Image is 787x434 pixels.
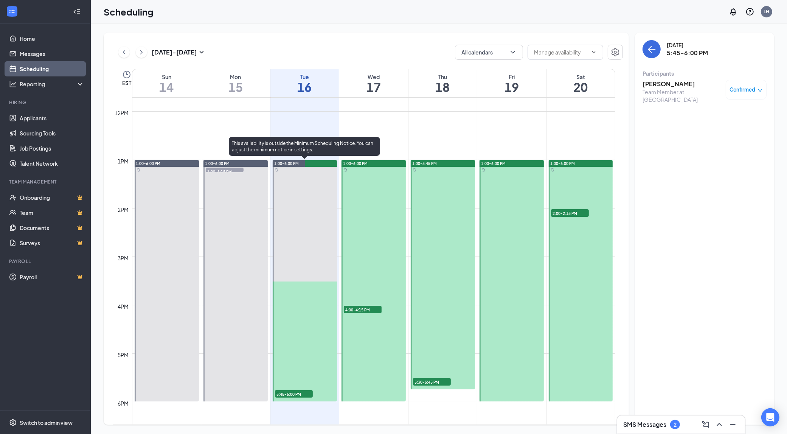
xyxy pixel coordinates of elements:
[339,73,408,81] div: Wed
[132,73,201,81] div: Sun
[455,45,523,60] button: All calendarsChevronDown
[152,48,197,56] h3: [DATE] - [DATE]
[20,80,85,88] div: Reporting
[647,45,656,54] svg: ArrowLeft
[477,81,546,93] h1: 19
[205,161,230,166] span: 1:00-6:00 PM
[713,418,725,431] button: ChevronUp
[481,168,485,172] svg: Sync
[20,141,84,156] a: Job Postings
[546,73,615,81] div: Sat
[9,419,17,426] svg: Settings
[509,48,517,56] svg: ChevronDown
[136,47,147,58] button: ChevronRight
[643,70,767,77] div: Participants
[745,7,754,16] svg: QuestionInfo
[9,179,83,185] div: Team Management
[20,110,84,126] a: Applicants
[715,420,724,429] svg: ChevronUp
[758,88,763,93] span: down
[729,7,738,16] svg: Notifications
[201,73,270,81] div: Mon
[408,69,477,97] a: September 18, 2025
[761,408,779,426] div: Open Intercom Messenger
[339,81,408,93] h1: 17
[201,69,270,97] a: September 15, 2025
[138,48,145,57] svg: ChevronRight
[274,161,299,166] span: 1:00-6:00 PM
[20,31,84,46] a: Home
[73,8,81,16] svg: Collapse
[116,157,130,165] div: 1pm
[412,161,437,166] span: 1:00-5:45 PM
[546,69,615,97] a: September 20, 2025
[339,69,408,97] a: September 17, 2025
[275,168,278,172] svg: Sync
[201,81,270,93] h1: 15
[20,61,84,76] a: Scheduling
[408,81,477,93] h1: 18
[122,70,131,79] svg: Clock
[20,269,84,285] a: PayrollCrown
[120,48,128,57] svg: ChevronLeft
[408,73,477,81] div: Thu
[116,254,130,262] div: 3pm
[608,45,623,60] button: Settings
[643,80,722,88] h3: [PERSON_NAME]
[413,378,451,386] span: 5:30-5:45 PM
[667,41,708,49] div: [DATE]
[551,168,554,172] svg: Sync
[20,205,84,220] a: TeamCrown
[197,48,206,57] svg: SmallChevronDown
[550,161,575,166] span: 1:00-6:00 PM
[623,420,666,429] h3: SMS Messages
[20,419,73,426] div: Switch to admin view
[122,79,131,87] span: EST
[343,161,368,166] span: 1:00-6:00 PM
[9,99,83,106] div: Hiring
[206,168,244,175] span: 1:00-1:15 PM
[116,351,130,359] div: 5pm
[8,8,16,15] svg: WorkstreamLogo
[275,390,313,398] span: 5:45-6:00 PM
[270,73,339,81] div: Tue
[20,220,84,235] a: DocumentsCrown
[270,69,339,97] a: September 16, 2025
[20,46,84,61] a: Messages
[546,81,615,93] h1: 20
[477,73,546,81] div: Fri
[481,161,506,166] span: 1:00-6:00 PM
[701,420,710,429] svg: ComposeMessage
[270,81,339,93] h1: 16
[20,190,84,205] a: OnboardingCrown
[132,69,201,97] a: September 14, 2025
[730,86,756,93] span: Confirmed
[727,418,739,431] button: Minimize
[667,49,708,57] h3: 5:45-6:00 PM
[551,209,589,217] span: 2:00-2:15 PM
[20,235,84,250] a: SurveysCrown
[20,156,84,171] a: Talent Network
[113,109,130,117] div: 12pm
[728,420,737,429] svg: Minimize
[116,302,130,311] div: 4pm
[477,69,546,97] a: September 19, 2025
[764,8,770,15] div: LH
[700,418,712,431] button: ComposeMessage
[9,258,83,264] div: Payroll
[643,88,722,103] div: Team Member at [GEOGRAPHIC_DATA]
[674,422,677,428] div: 2
[611,48,620,57] svg: Settings
[137,168,140,172] svg: Sync
[136,161,161,166] span: 1:00-6:00 PM
[20,126,84,141] a: Sourcing Tools
[413,168,416,172] svg: Sync
[534,48,588,56] input: Manage availability
[104,5,154,18] h1: Scheduling
[229,137,380,156] div: This availability is outside the Minimum Scheduling Notice. You can adjust the minimum notice in ...
[343,168,347,172] svg: Sync
[591,49,597,55] svg: ChevronDown
[9,80,17,88] svg: Analysis
[118,47,130,58] button: ChevronLeft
